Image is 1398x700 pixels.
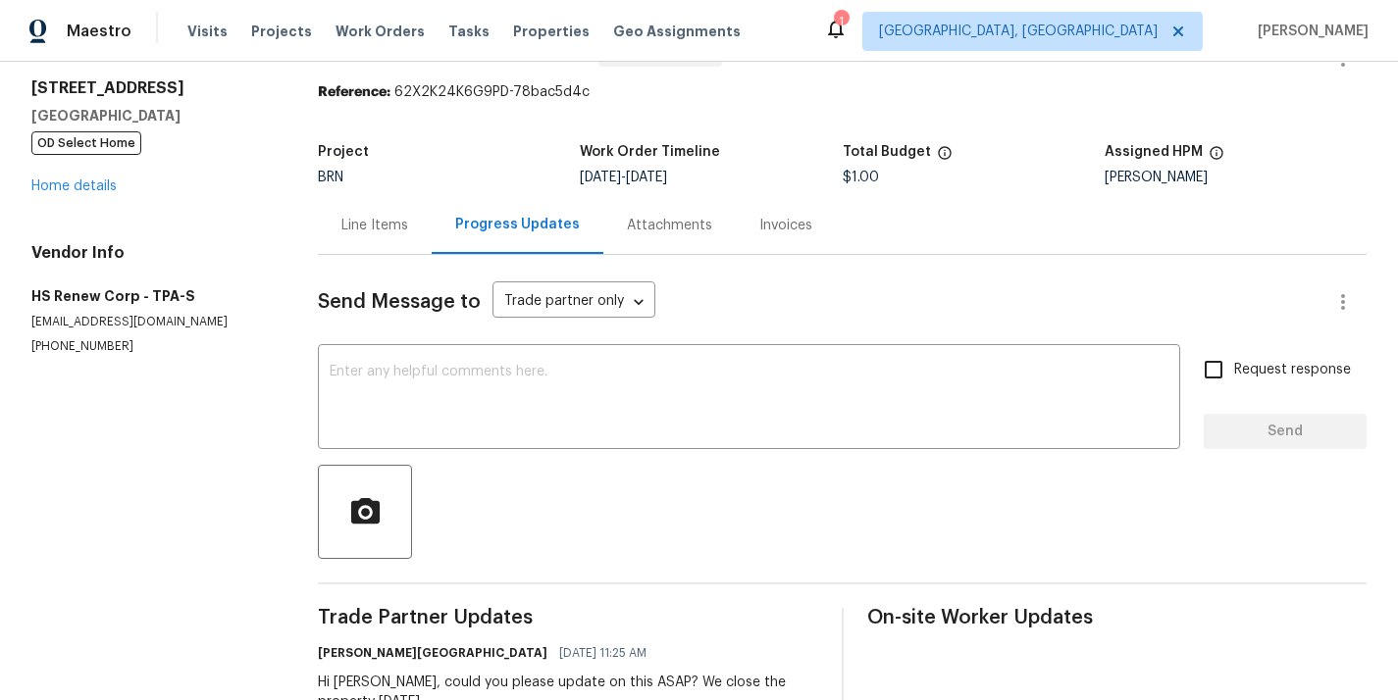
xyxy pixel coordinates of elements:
[879,22,1158,41] span: [GEOGRAPHIC_DATA], [GEOGRAPHIC_DATA]
[1209,145,1224,171] span: The hpm assigned to this work order.
[843,145,931,159] h5: Total Budget
[867,608,1367,627] span: On-site Worker Updates
[318,643,547,663] h6: [PERSON_NAME][GEOGRAPHIC_DATA]
[580,171,621,184] span: [DATE]
[318,608,817,627] span: Trade Partner Updates
[67,22,131,41] span: Maestro
[31,338,271,355] p: [PHONE_NUMBER]
[31,314,271,330] p: [EMAIL_ADDRESS][DOMAIN_NAME]
[318,82,1367,102] div: 62X2K24K6G9PD-78bac5d4c
[318,171,343,184] span: BRN
[559,643,647,663] span: [DATE] 11:25 AM
[31,78,271,98] h2: [STREET_ADDRESS]
[613,22,741,41] span: Geo Assignments
[318,292,481,312] span: Send Message to
[513,22,590,41] span: Properties
[492,286,655,319] div: Trade partner only
[341,216,408,235] div: Line Items
[251,22,312,41] span: Projects
[580,145,720,159] h5: Work Order Timeline
[937,145,953,171] span: The total cost of line items that have been proposed by Opendoor. This sum includes line items th...
[580,171,667,184] span: -
[31,106,271,125] h5: [GEOGRAPHIC_DATA]
[31,131,141,155] span: OD Select Home
[1250,22,1369,41] span: [PERSON_NAME]
[843,171,879,184] span: $1.00
[1234,360,1351,380] span: Request response
[31,243,271,263] h4: Vendor Info
[31,286,271,306] h5: HS Renew Corp - TPA-S
[455,215,580,234] div: Progress Updates
[318,85,390,99] b: Reference:
[627,216,712,235] div: Attachments
[834,12,848,31] div: 1
[626,171,667,184] span: [DATE]
[759,216,812,235] div: Invoices
[448,25,490,38] span: Tasks
[31,179,117,193] a: Home details
[1105,171,1367,184] div: [PERSON_NAME]
[336,22,425,41] span: Work Orders
[318,145,369,159] h5: Project
[187,22,228,41] span: Visits
[1105,145,1203,159] h5: Assigned HPM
